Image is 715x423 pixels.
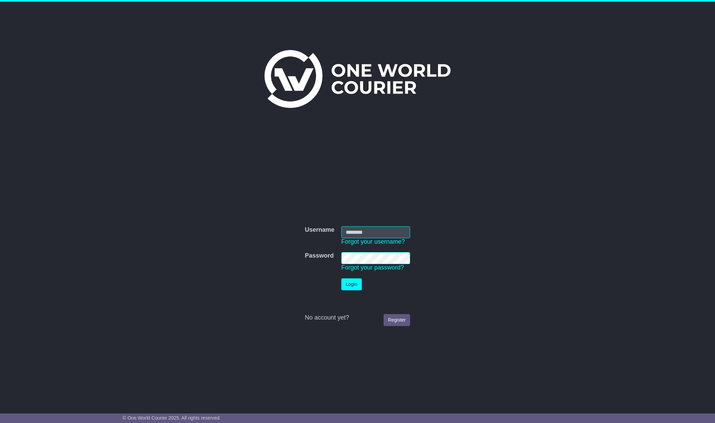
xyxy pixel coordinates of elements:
[305,314,410,322] div: No account yet?
[264,50,450,108] img: One World
[123,415,221,421] span: © One World Courier 2025. All rights reserved.
[341,278,362,290] button: Login
[384,314,410,326] a: Register
[341,238,405,245] a: Forgot your username?
[305,252,334,260] label: Password
[305,226,335,234] label: Username
[341,264,404,271] a: Forgot your password?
